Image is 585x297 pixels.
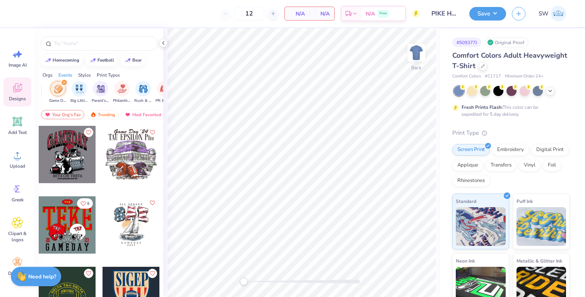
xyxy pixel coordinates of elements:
img: Parent's Weekend Image [96,84,105,93]
button: Like [77,198,93,209]
img: Puff Ink [517,207,566,246]
button: filter button [92,81,109,104]
img: trending.gif [90,112,96,117]
button: filter button [113,81,131,104]
img: Big Little Reveal Image [75,84,84,93]
div: football [97,58,114,62]
div: This color can be expedited for 5 day delivery. [462,104,557,118]
img: PR & General Image [160,84,169,93]
span: Neon Ink [456,257,475,265]
div: Trending [87,110,119,119]
div: filter for PR & General [156,81,173,104]
div: filter for Philanthropy [113,81,131,104]
img: Sarah Weis [551,6,566,21]
span: Clipart & logos [5,230,30,243]
div: Foil [543,160,561,171]
div: Vinyl [519,160,541,171]
div: Styles [78,72,91,79]
button: Like [148,128,157,137]
button: Like [84,269,93,278]
img: trend_line.gif [125,58,131,63]
button: filter button [134,81,152,104]
button: Save [469,7,506,21]
button: filter button [70,81,88,104]
span: 9 [87,202,89,206]
span: Decorate [8,270,27,276]
span: Upload [10,163,25,169]
strong: Fresh Prints Flash: [462,104,503,110]
div: filter for Rush & Bid [134,81,152,104]
button: Like [148,269,157,278]
div: Screen Print [452,144,490,156]
span: N/A [289,10,305,18]
span: Free [380,11,387,16]
span: Minimum Order: 24 + [505,73,544,80]
div: Print Type [452,129,570,137]
span: Image AI [9,62,27,68]
span: Add Text [8,129,27,136]
button: football [86,55,118,66]
button: filter button [156,81,173,104]
span: N/A [314,10,330,18]
div: bear [132,58,142,62]
img: Game Day Image [54,84,63,93]
img: Standard [456,207,506,246]
div: homecoming [53,58,79,62]
div: Transfers [486,160,517,171]
img: Rush & Bid Image [139,84,148,93]
input: Untitled Design [426,6,464,21]
span: Game Day [49,98,67,104]
button: homecoming [41,55,83,66]
span: Comfort Colors Adult Heavyweight T-Shirt [452,51,567,70]
span: Philanthropy [113,98,131,104]
span: Parent's Weekend [92,98,109,104]
span: N/A [366,10,375,18]
div: # 509377J [452,38,481,47]
div: Events [58,72,72,79]
div: Digital Print [531,144,569,156]
div: Embroidery [492,144,529,156]
div: Back [411,64,421,71]
img: Philanthropy Image [118,84,127,93]
div: filter for Game Day [49,81,67,104]
img: most_fav.gif [44,112,51,117]
strong: Need help? [28,273,56,280]
input: – – [234,7,264,21]
div: Applique [452,160,483,171]
input: Try "Alpha" [53,39,152,47]
span: SW [539,9,549,18]
button: bear [120,55,145,66]
div: Orgs [43,72,53,79]
div: filter for Parent's Weekend [92,81,109,104]
span: Rush & Bid [134,98,152,104]
div: Print Types [97,72,120,79]
span: Big Little Reveal [70,98,88,104]
span: PR & General [156,98,173,104]
button: Like [148,198,157,208]
a: SW [535,6,570,21]
span: Puff Ink [517,197,533,205]
span: Standard [456,197,476,205]
div: filter for Big Little Reveal [70,81,88,104]
img: most_fav.gif [125,112,131,117]
img: Back [409,45,424,60]
img: trend_line.gif [45,58,51,63]
div: Most Favorited [121,110,165,119]
span: Designs [9,96,26,102]
div: Original Proof [485,38,529,47]
span: Greek [12,197,24,203]
div: Your Org's Fav [41,110,84,119]
img: trend_line.gif [90,58,96,63]
div: Rhinestones [452,175,490,187]
span: Comfort Colors [452,73,481,80]
button: filter button [49,81,67,104]
span: Metallic & Glitter Ink [517,257,562,265]
div: Accessibility label [240,278,248,285]
button: Like [84,128,93,137]
span: # C1717 [485,73,501,80]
